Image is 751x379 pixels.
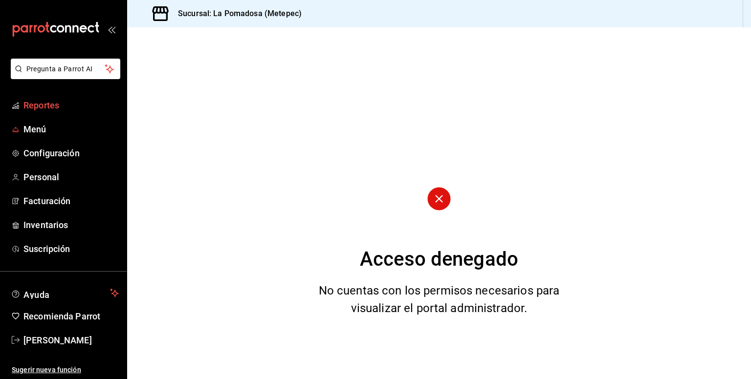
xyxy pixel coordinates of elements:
[23,147,119,160] span: Configuración
[23,310,119,323] span: Recomienda Parrot
[170,8,302,20] h3: Sucursal: La Pomadosa (Metepec)
[26,64,105,74] span: Pregunta a Parrot AI
[23,194,119,208] span: Facturación
[307,282,572,317] div: No cuentas con los permisos necesarios para visualizar el portal administrador.
[360,245,518,274] div: Acceso denegado
[12,365,119,375] span: Sugerir nueva función
[23,123,119,136] span: Menú
[7,71,120,81] a: Pregunta a Parrot AI
[23,242,119,255] span: Suscripción
[108,25,115,33] button: open_drawer_menu
[23,218,119,232] span: Inventarios
[23,99,119,112] span: Reportes
[23,170,119,184] span: Personal
[11,59,120,79] button: Pregunta a Parrot AI
[23,334,119,347] span: [PERSON_NAME]
[23,287,106,299] span: Ayuda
